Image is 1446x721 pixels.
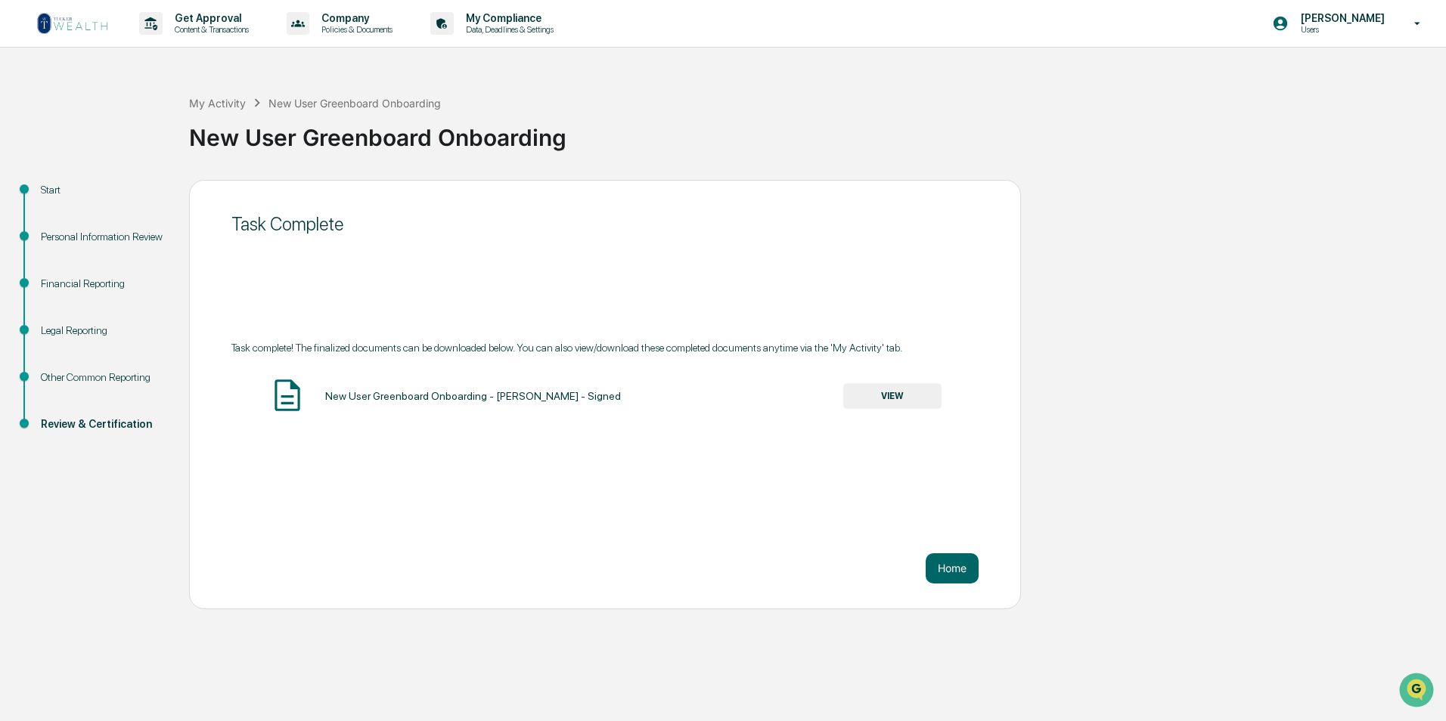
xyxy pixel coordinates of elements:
button: VIEW [843,383,942,409]
img: 1746055101610-c473b297-6a78-478c-a979-82029cc54cd1 [15,116,42,143]
span: Preclearance [30,190,98,206]
button: Home [926,553,979,583]
div: Personal Information Review [41,229,165,245]
a: Powered byPylon [107,255,183,268]
a: 🔎Data Lookup [9,213,101,240]
p: Users [1289,24,1392,35]
div: Other Common Reporting [41,370,165,385]
div: Financial Reporting [41,276,165,292]
div: Start [41,182,165,198]
p: Content & Transactions [163,24,256,35]
img: logo [36,11,109,36]
div: My Activity [189,97,246,110]
div: New User Greenboard Onboarding [189,112,1438,151]
p: Company [309,12,400,24]
p: How can we help? [15,32,275,56]
p: My Compliance [454,12,561,24]
div: 🗄️ [110,192,122,204]
p: Data, Deadlines & Settings [454,24,561,35]
div: Legal Reporting [41,323,165,339]
span: Pylon [150,256,183,268]
span: Data Lookup [30,219,95,234]
a: 🗄️Attestations [104,184,194,212]
div: 🔎 [15,221,27,233]
img: Document Icon [268,376,306,414]
a: 🖐️Preclearance [9,184,104,212]
div: New User Greenboard Onboarding - [PERSON_NAME] - Signed [325,390,621,402]
div: 🖐️ [15,192,27,204]
iframe: Open customer support [1398,671,1438,712]
div: New User Greenboard Onboarding [268,97,441,110]
button: Start new chat [257,120,275,138]
div: Task complete! The finalized documents can be downloaded below. You can also view/download these ... [231,342,979,354]
span: Attestations [125,190,188,206]
div: We're available if you need us! [51,131,191,143]
div: Start new chat [51,116,248,131]
p: Get Approval [163,12,256,24]
div: Task Complete [231,213,979,235]
div: Review & Certification [41,416,165,432]
p: [PERSON_NAME] [1289,12,1392,24]
p: Policies & Documents [309,24,400,35]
